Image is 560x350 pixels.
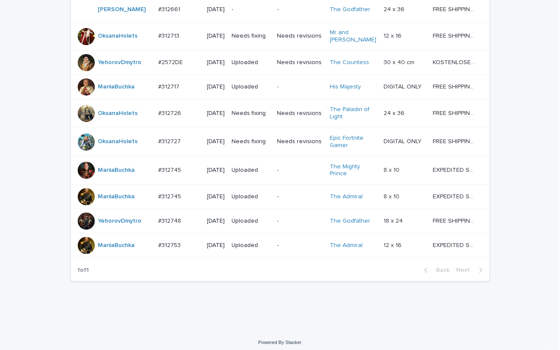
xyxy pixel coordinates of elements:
p: [DATE] [207,59,225,67]
p: #312717 [158,82,182,91]
a: OksanaHolets [98,33,138,40]
p: FREE SHIPPING - preview in 1-2 business days, after your approval delivery will take 5-10 b.d. [433,109,477,118]
a: Powered By Stacker [258,340,302,345]
p: Uploaded [232,84,270,91]
span: Next [457,268,475,274]
p: Uploaded [232,242,270,250]
p: - [232,6,270,14]
a: MariiaBuchka [98,167,135,174]
a: The Countess [330,59,369,67]
tr: OksanaHolets #312727#312727 [DATE]Needs fixingNeeds revisionsEpic Fortnite Gamer DIGITAL ONLYDIGI... [71,128,490,156]
p: 12 x 16 [384,241,403,250]
p: Needs fixing [232,138,270,146]
p: #2572DE [158,58,185,67]
a: Mr and [PERSON_NAME] [330,29,377,44]
p: Needs revisions [277,33,323,40]
a: OksanaHolets [98,138,138,146]
p: FREE SHIPPING - preview in 1-2 business days, after your approval delivery will take 5-10 b.d. [433,137,477,146]
p: 18 x 24 [384,216,405,225]
p: DIGITAL ONLY [384,82,423,91]
p: 30 x 40 cm [384,58,416,67]
a: The Admiral [330,242,363,250]
tr: YehorovDmytro #2572DE#2572DE [DATE]UploadedNeeds revisionsThe Countess 30 x 40 cm30 x 40 cm KOSTE... [71,51,490,75]
p: Uploaded [232,167,270,174]
tr: YehorovDmytro #312748#312748 [DATE]Uploaded-The Godfather 18 x 2418 x 24 FREE SHIPPING - preview ... [71,209,490,234]
p: #312661 [158,5,182,14]
p: #312748 [158,216,183,225]
a: The Godfather [330,218,370,225]
a: The Mighty Prince [330,164,377,178]
p: #312745 [158,165,183,174]
p: [DATE] [207,138,225,146]
p: Uploaded [232,218,270,225]
p: [DATE] [207,242,225,250]
p: 1 of 1 [71,260,96,281]
p: Needs revisions [277,110,323,118]
p: [DATE] [207,194,225,201]
p: Needs revisions [277,138,323,146]
p: - [277,242,323,250]
p: Needs revisions [277,59,323,67]
p: #312745 [158,192,183,201]
p: FREE SHIPPING - preview in 1-2 business days, after your approval delivery will take 5-10 b.d. [433,5,477,14]
a: YehorovDmytro [98,218,142,225]
p: 24 x 36 [384,5,406,14]
p: FREE SHIPPING - preview in 1-2 business days, after your approval delivery will take 5-10 b.d. [433,31,477,40]
a: The Godfather [330,6,370,14]
span: Back [431,268,450,274]
a: [PERSON_NAME] [98,6,146,14]
p: [DATE] [207,167,225,174]
p: FREE SHIPPING - preview in 1-2 business days, after your approval delivery will take 5-10 b.d. [433,216,477,225]
p: - [277,218,323,225]
p: - [277,167,323,174]
p: FREE SHIPPING - preview in 1-2 business days, after your approval delivery will take 5-10 b.d. [433,82,477,91]
p: [DATE] [207,6,225,14]
a: YehorovDmytro [98,59,142,67]
a: MariiaBuchka [98,84,135,91]
p: [DATE] [207,110,225,118]
a: The Admiral [330,194,363,201]
p: Needs fixing [232,110,270,118]
p: #312713 [158,31,182,40]
button: Back [417,267,453,274]
p: - [277,194,323,201]
tr: MariiaBuchka #312753#312753 [DATE]Uploaded-The Admiral 12 x 1612 x 16 EXPEDITED SHIPPING - previe... [71,234,490,258]
p: 12 x 16 [384,31,403,40]
tr: MariiaBuchka #312745#312745 [DATE]Uploaded-The Admiral 8 x 108 x 10 EXPEDITED SHIPPING - preview ... [71,185,490,209]
p: 24 x 36 [384,109,406,118]
p: DIGITAL ONLY [384,137,423,146]
p: #312727 [158,137,183,146]
tr: OksanaHolets #312726#312726 [DATE]Needs fixingNeeds revisionsThe Paladin of Light 24 x 3624 x 36 ... [71,100,490,128]
p: 8 x 10 [384,192,401,201]
a: Epic Fortnite Gamer [330,135,377,150]
p: [DATE] [207,84,225,91]
tr: MariiaBuchka #312717#312717 [DATE]Uploaded-His Majesty DIGITAL ONLYDIGITAL ONLY FREE SHIPPING - p... [71,75,490,100]
a: MariiaBuchka [98,242,135,250]
button: Next [453,267,490,274]
tr: OksanaHolets #312713#312713 [DATE]Needs fixingNeeds revisionsMr and [PERSON_NAME] 12 x 1612 x 16 ... [71,22,490,51]
a: The Paladin of Light [330,106,377,121]
p: Uploaded [232,194,270,201]
p: EXPEDITED SHIPPING - preview in 1 business day; delivery up to 5 business days after your approval. [433,241,477,250]
p: 8 x 10 [384,165,401,174]
p: Needs fixing [232,33,270,40]
p: EXPEDITED SHIPPING - preview in 1 business day; delivery up to 5 business days after your approval. [433,192,477,201]
p: - [277,6,323,14]
p: - [277,84,323,91]
p: #312753 [158,241,183,250]
p: Uploaded [232,59,270,67]
tr: MariiaBuchka #312745#312745 [DATE]Uploaded-The Mighty Prince 8 x 108 x 10 EXPEDITED SHIPPING - pr... [71,156,490,185]
a: His Majesty [330,84,361,91]
p: KOSTENLOSER VERSAND - Vorschau in 1-2 Werktagen, nach Genehmigung 10-12 Werktage Lieferung [433,58,477,67]
a: OksanaHolets [98,110,138,118]
p: EXPEDITED SHIPPING - preview in 1 business day; delivery up to 5 business days after your approval. [433,165,477,174]
a: MariiaBuchka [98,194,135,201]
p: [DATE] [207,218,225,225]
p: [DATE] [207,33,225,40]
p: #312726 [158,109,183,118]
